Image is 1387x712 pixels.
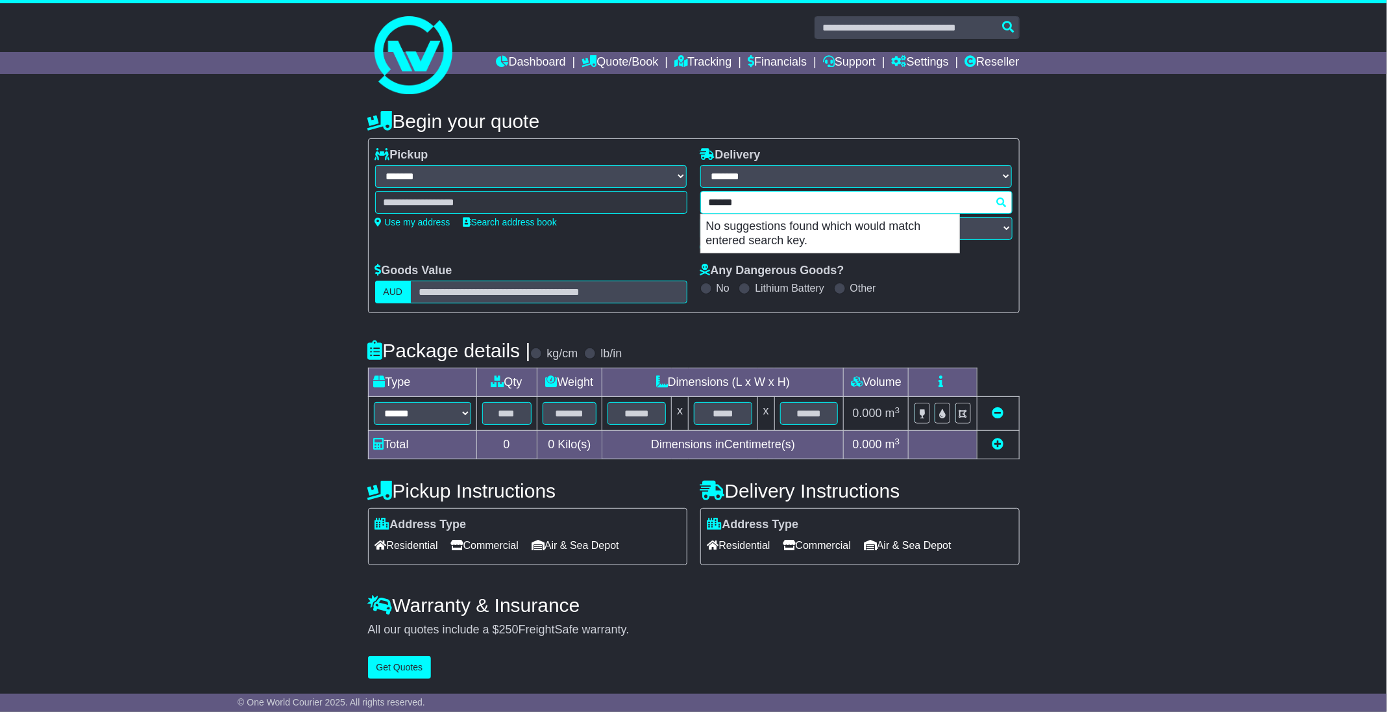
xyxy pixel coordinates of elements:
td: Qty [476,368,537,397]
td: Total [368,431,476,459]
span: 250 [499,623,519,636]
td: x [672,397,689,431]
h4: Begin your quote [368,110,1020,132]
label: Goods Value [375,264,452,278]
span: m [885,407,900,420]
span: 0.000 [853,438,882,451]
h4: Pickup Instructions [368,480,687,502]
a: Dashboard [497,52,566,74]
a: Support [823,52,876,74]
a: Settings [892,52,949,74]
label: Pickup [375,148,428,162]
h4: Package details | [368,340,531,361]
td: Type [368,368,476,397]
label: No [717,282,730,294]
span: © One World Courier 2025. All rights reserved. [238,697,425,707]
a: Add new item [992,438,1004,451]
span: Commercial [451,535,519,555]
span: Air & Sea Depot [532,535,619,555]
label: Any Dangerous Goods? [700,264,844,278]
sup: 3 [895,437,900,446]
span: 0.000 [853,407,882,420]
span: Air & Sea Depot [864,535,951,555]
label: AUD [375,281,411,303]
span: m [885,438,900,451]
td: Weight [537,368,602,397]
div: All our quotes include a $ FreightSafe warranty. [368,623,1020,637]
td: Dimensions in Centimetre(s) [602,431,844,459]
label: lb/in [600,347,622,361]
td: 0 [476,431,537,459]
a: Use my address [375,217,450,227]
a: Reseller [964,52,1019,74]
button: Get Quotes [368,656,432,679]
a: Tracking [674,52,731,74]
label: kg/cm [546,347,578,361]
span: 0 [548,438,554,451]
a: Remove this item [992,407,1004,420]
label: Lithium Battery [755,282,824,294]
sup: 3 [895,405,900,415]
label: Address Type [707,518,799,532]
p: No suggestions found which would match entered search key. [701,214,959,253]
td: Volume [844,368,909,397]
a: Quote/Book [582,52,658,74]
label: Delivery [700,148,761,162]
span: Commercial [783,535,851,555]
h4: Delivery Instructions [700,480,1020,502]
td: Dimensions (L x W x H) [602,368,844,397]
td: x [757,397,774,431]
h4: Warranty & Insurance [368,594,1020,616]
td: Kilo(s) [537,431,602,459]
label: Address Type [375,518,467,532]
a: Search address book [463,217,557,227]
span: Residential [375,535,438,555]
label: Other [850,282,876,294]
span: Residential [707,535,770,555]
a: Financials [748,52,807,74]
